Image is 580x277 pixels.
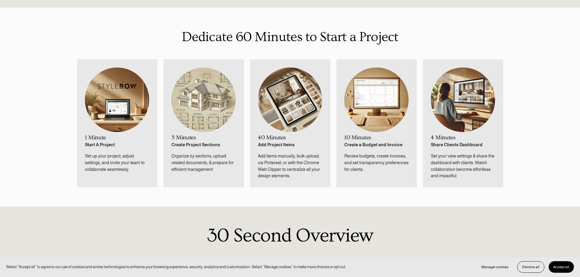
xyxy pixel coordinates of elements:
[85,153,149,173] p: Set up your project, adjust settings, and invite your team to collaborate seamlessly.
[431,134,495,141] h2: 4 Minutes
[477,261,513,273] button: Manage cookies
[549,261,574,273] button: Accept all
[431,142,483,147] strong: Share Clients Dashboard
[522,265,540,269] span: Decline all
[431,153,495,179] p: Set your view settings & share the dashboard with clients. Watch collaboration become effortless ...
[77,27,503,47] p: Dedicate 60 Minutes to Start a Project
[258,134,322,141] h2: 40 Minutes
[85,142,115,147] strong: Start A Project
[344,142,402,147] strong: Create a Budget and Invoice
[171,142,220,147] strong: Create Project Sections
[344,134,409,141] h2: 10 Minutes
[258,153,322,179] p: Add items manually, bulk upload, via Pinterest, or with the Chrome Web Clipper to centralize all ...
[258,142,295,147] strong: Add Project Items
[171,153,236,173] p: Organize by sections, upload related documents, & prepare for efficient management.
[517,261,544,273] button: Decline all
[481,265,508,269] span: Manage cookies
[171,134,236,141] h2: 5 Minutes
[85,134,149,141] h2: 1 Minute
[113,226,467,246] h1: 30 Second Overview
[344,153,409,173] p: Review budgets, create invoices, and set transparency preferences for clients.
[553,265,569,269] span: Accept all
[6,264,346,270] p: Select “Accept all” to agree to our use of cookies and similar technologies to enhance your brows...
